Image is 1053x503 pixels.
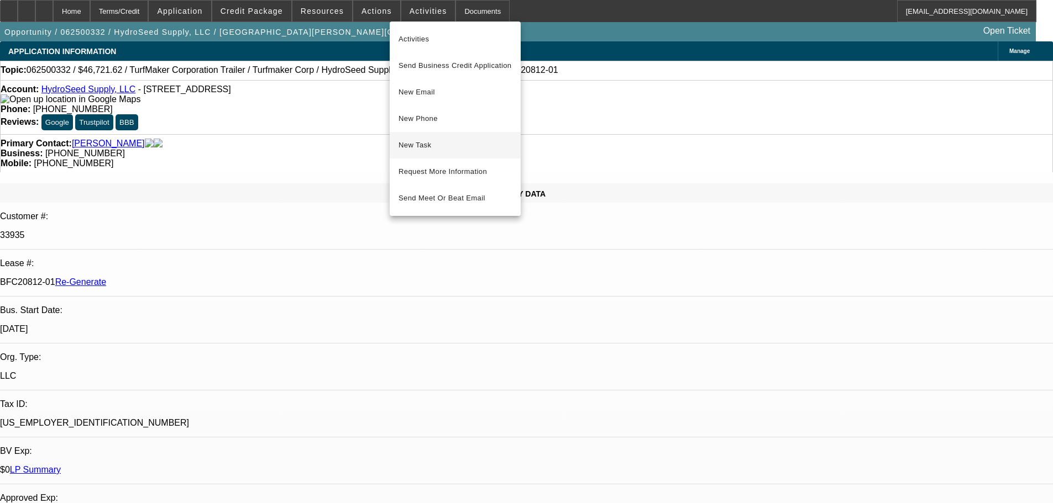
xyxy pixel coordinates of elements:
[399,165,512,178] span: Request More Information
[399,192,512,205] span: Send Meet Or Beat Email
[399,112,512,125] span: New Phone
[399,33,512,46] span: Activities
[399,139,512,152] span: New Task
[399,59,512,72] span: Send Business Credit Application
[399,86,512,99] span: New Email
